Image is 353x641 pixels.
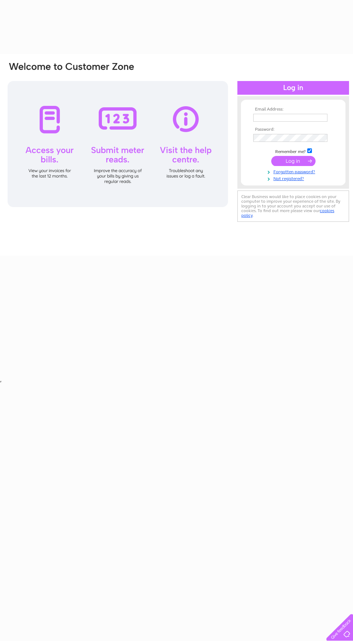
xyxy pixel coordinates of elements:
div: Clear Business would like to place cookies on your computer to improve your experience of the sit... [237,190,349,222]
a: Not registered? [253,175,335,181]
a: cookies policy [241,208,334,218]
th: Email Address: [251,107,335,112]
a: Forgotten password? [253,168,335,175]
th: Password: [251,127,335,132]
td: Remember me? [251,147,335,154]
input: Submit [271,156,316,166]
